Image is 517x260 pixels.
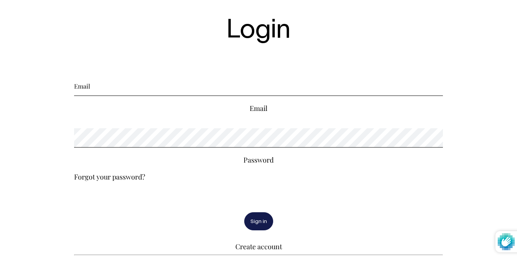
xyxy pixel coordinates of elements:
label: Email [250,104,267,113]
h1: Login [74,17,443,46]
input: Email [74,77,443,96]
a: Create account [235,242,282,251]
label: Password [243,155,274,164]
img: Protected by hCaptcha [498,231,515,252]
button: Sign in [244,212,273,230]
a: Forgot your password? [74,172,145,181]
